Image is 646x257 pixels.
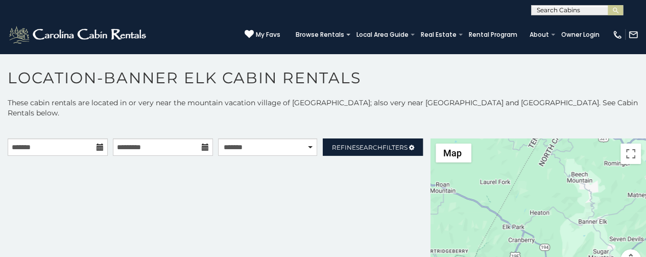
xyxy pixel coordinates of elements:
[443,148,461,158] span: Map
[436,144,471,162] button: Change map style
[628,30,638,40] img: mail-regular-white.png
[245,30,280,40] a: My Favs
[332,144,408,151] span: Refine Filters
[351,28,414,42] a: Local Area Guide
[323,138,423,156] a: RefineSearchFilters
[464,28,522,42] a: Rental Program
[8,25,149,45] img: White-1-2.png
[556,28,605,42] a: Owner Login
[620,144,641,164] button: Toggle fullscreen view
[356,144,382,151] span: Search
[524,28,554,42] a: About
[256,30,280,39] span: My Favs
[416,28,462,42] a: Real Estate
[612,30,623,40] img: phone-regular-white.png
[291,28,349,42] a: Browse Rentals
